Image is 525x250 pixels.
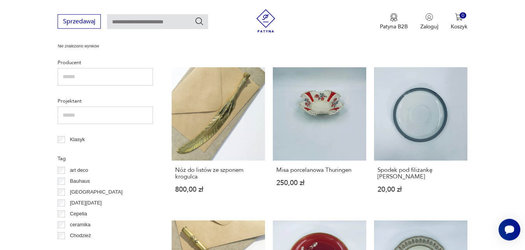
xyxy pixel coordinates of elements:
img: Patyna - sklep z meblami i dekoracjami vintage [254,9,277,33]
p: Koszyk [451,23,467,30]
a: Sprzedawaj [58,19,101,25]
button: 0Koszyk [451,13,467,30]
p: 250,00 zł [276,180,363,186]
iframe: Smartsupp widget button [499,219,520,241]
p: Patyna B2B [380,23,408,30]
button: Szukaj [195,17,204,26]
h3: Spodek pod filiżankę [PERSON_NAME] [378,167,464,180]
img: Ikona koszyka [455,13,463,21]
p: [GEOGRAPHIC_DATA] [70,188,123,196]
button: Zaloguj [420,13,438,30]
button: Patyna B2B [380,13,408,30]
div: 0 [460,12,466,19]
p: Klasyk [70,135,85,144]
button: Sprzedawaj [58,14,101,29]
p: 800,00 zł [175,186,262,193]
a: Ikona medaluPatyna B2B [380,13,408,30]
a: Spodek pod filiżankę ThomasSpodek pod filiżankę [PERSON_NAME]20,00 zł [374,67,467,208]
p: Producent [58,58,153,67]
h3: Nóż do listów ze szponem krogulca [175,167,262,180]
p: Cepelia [70,210,87,218]
a: Nóż do listów ze szponem krogulcaNóż do listów ze szponem krogulca800,00 zł [172,67,265,208]
p: Bauhaus [70,177,90,185]
p: Projektant [58,97,153,105]
p: [DATE][DATE] [70,199,102,207]
p: Zaloguj [420,23,438,30]
h3: Misa porcelanowa Thuringen [276,167,363,173]
a: Misa porcelanowa ThuringenMisa porcelanowa Thuringen250,00 zł [273,67,366,208]
p: 20,00 zł [378,186,464,193]
img: Ikonka użytkownika [425,13,433,21]
p: ceramika [70,220,91,229]
p: Chodzież [70,231,91,240]
p: art deco [70,166,88,175]
p: Tag [58,154,153,163]
img: Ikona medalu [390,13,398,22]
p: Nie znaleziono wyników [58,43,153,49]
